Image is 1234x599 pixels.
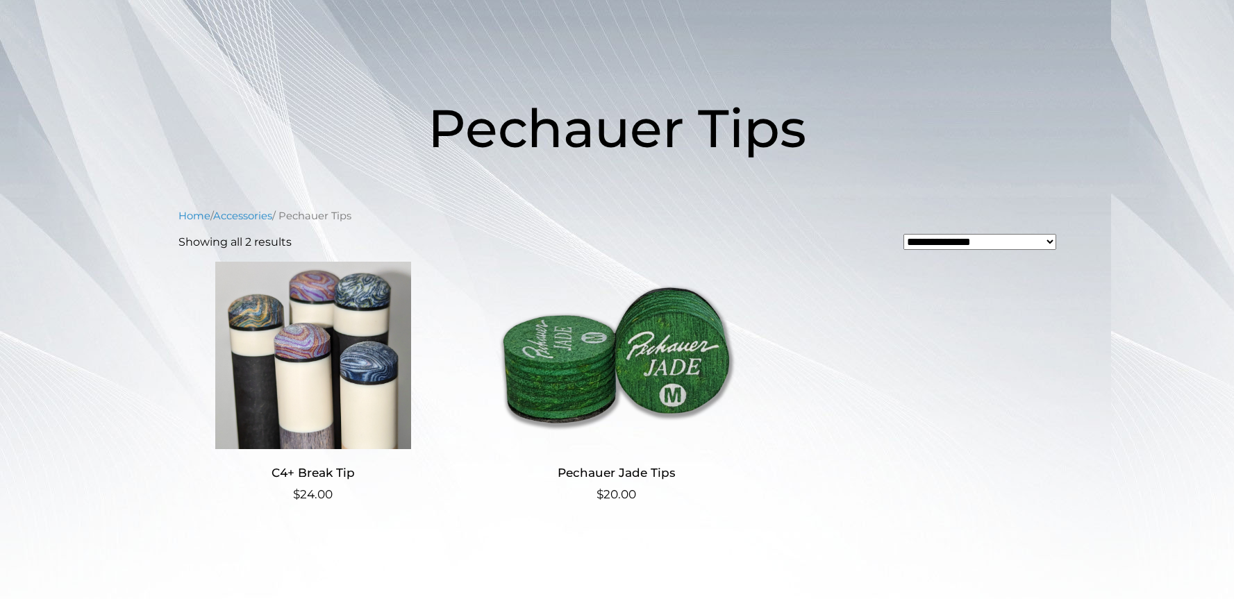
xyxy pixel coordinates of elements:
a: Pechauer Jade Tips $20.00 [481,262,751,504]
p: Showing all 2 results [178,234,292,251]
img: C4+ Break Tip [178,262,449,449]
bdi: 20.00 [597,487,636,501]
select: Shop order [903,234,1056,250]
img: Pechauer Jade Tips [481,262,751,449]
span: $ [293,487,300,501]
nav: Breadcrumb [178,208,1056,223]
bdi: 24.00 [293,487,333,501]
span: Pechauer Tips [428,96,806,160]
h2: Pechauer Jade Tips [481,460,751,486]
a: Accessories [213,210,272,222]
a: C4+ Break Tip $24.00 [178,262,449,504]
span: $ [597,487,603,501]
a: Home [178,210,210,222]
h2: C4+ Break Tip [178,460,449,486]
